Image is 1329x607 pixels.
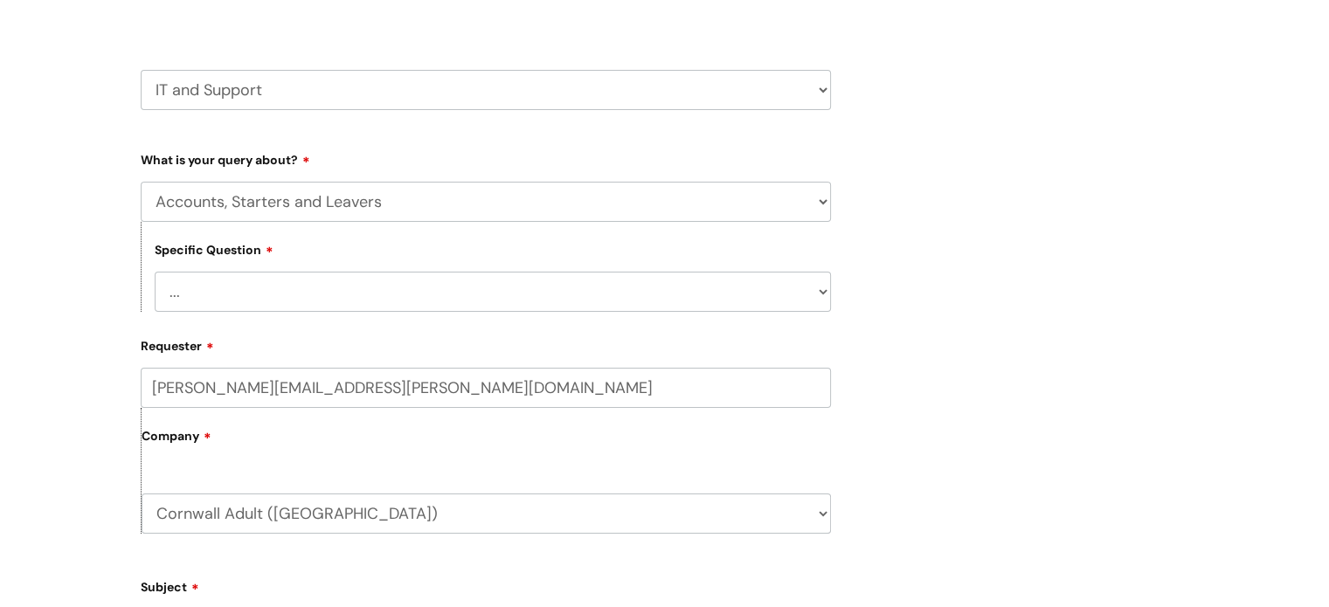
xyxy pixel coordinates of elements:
label: Specific Question [155,240,273,258]
input: Email [141,368,831,408]
label: Requester [141,333,831,354]
label: What is your query about? [141,147,831,168]
label: Company [142,423,831,462]
label: Subject [141,574,831,595]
